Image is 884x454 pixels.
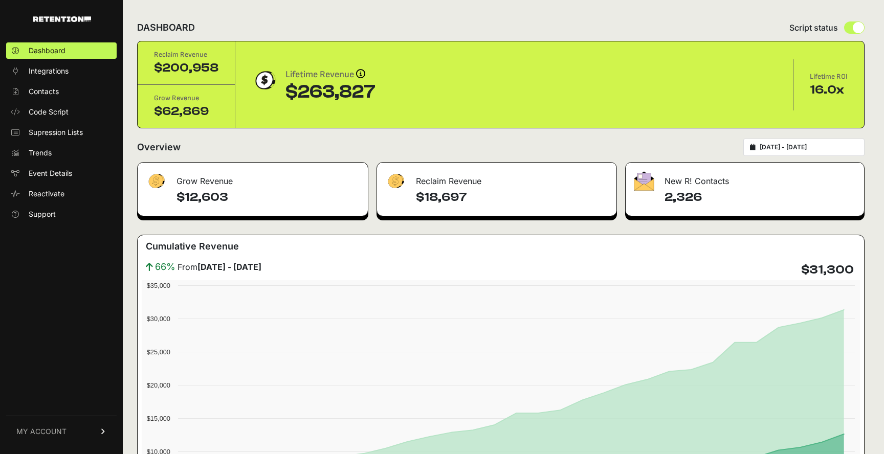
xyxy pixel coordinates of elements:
span: Contacts [29,86,59,97]
text: $20,000 [147,381,170,389]
a: MY ACCOUNT [6,416,117,447]
a: Support [6,206,117,222]
div: Lifetime Revenue [285,67,375,82]
text: $25,000 [147,348,170,356]
span: 66% [155,260,175,274]
h3: Cumulative Revenue [146,239,239,254]
div: Grow Revenue [154,93,218,103]
text: $30,000 [147,315,170,323]
span: Reactivate [29,189,64,199]
h4: $12,603 [176,189,360,206]
div: 16.0x [810,82,848,98]
div: New R! Contacts [626,163,864,193]
span: Code Script [29,107,69,117]
span: MY ACCOUNT [16,426,67,437]
a: Code Script [6,104,117,120]
text: $15,000 [147,415,170,422]
a: Integrations [6,63,117,79]
span: From [178,261,261,273]
img: fa-dollar-13500eef13a19c4ab2b9ed9ad552e47b0d9fc28b02b83b90ba0e00f96d6372e9.png [385,171,406,191]
img: dollar-coin-05c43ed7efb7bc0c12610022525b4bbbb207c7efeef5aecc26f025e68dcafac9.png [252,67,277,93]
h4: 2,326 [665,189,856,206]
div: $263,827 [285,82,375,102]
a: Trends [6,145,117,161]
img: Retention.com [33,16,91,22]
h4: $18,697 [416,189,608,206]
span: Integrations [29,66,69,76]
span: Support [29,209,56,219]
text: $35,000 [147,282,170,289]
div: Grow Revenue [138,163,368,193]
span: Event Details [29,168,72,178]
a: Reactivate [6,186,117,202]
span: Script status [789,21,838,34]
div: Reclaim Revenue [377,163,616,193]
div: Lifetime ROI [810,72,848,82]
img: fa-dollar-13500eef13a19c4ab2b9ed9ad552e47b0d9fc28b02b83b90ba0e00f96d6372e9.png [146,171,166,191]
a: Contacts [6,83,117,100]
span: Dashboard [29,46,65,56]
div: $200,958 [154,60,218,76]
img: fa-envelope-19ae18322b30453b285274b1b8af3d052b27d846a4fbe8435d1a52b978f639a2.png [634,171,654,191]
h2: DASHBOARD [137,20,195,35]
div: $62,869 [154,103,218,120]
h4: $31,300 [801,262,854,278]
a: Supression Lists [6,124,117,141]
span: Supression Lists [29,127,83,138]
span: Trends [29,148,52,158]
a: Dashboard [6,42,117,59]
div: Reclaim Revenue [154,50,218,60]
a: Event Details [6,165,117,181]
strong: [DATE] - [DATE] [197,262,261,272]
h2: Overview [137,140,181,154]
